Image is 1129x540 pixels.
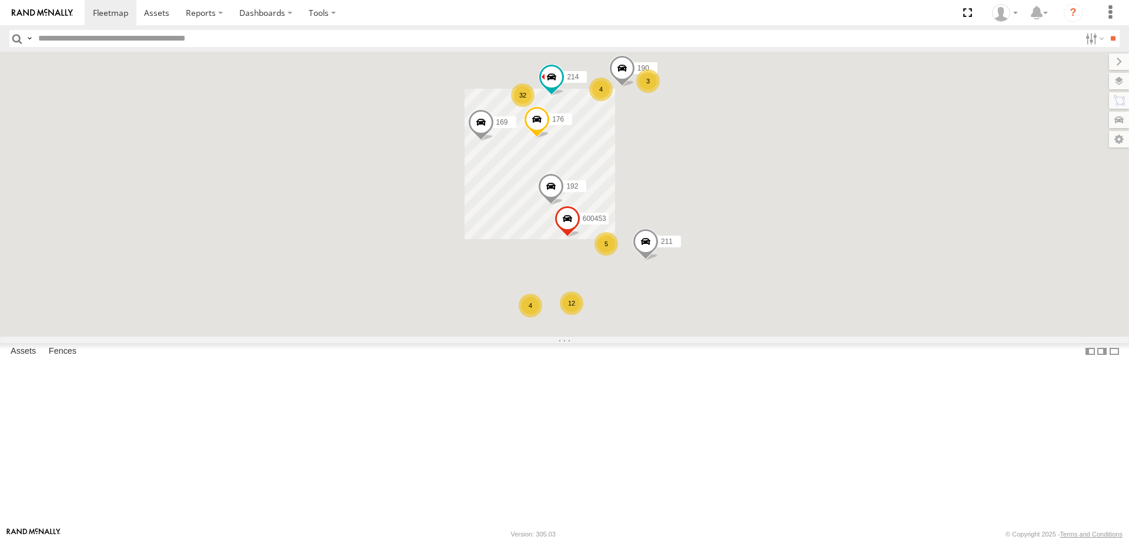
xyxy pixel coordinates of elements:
[1006,531,1123,538] div: © Copyright 2025 -
[636,69,660,93] div: 3
[496,118,508,126] span: 169
[589,78,613,101] div: 4
[1108,343,1120,360] label: Hide Summary Table
[594,232,618,256] div: 5
[1084,343,1096,360] label: Dock Summary Table to the Left
[5,343,42,360] label: Assets
[25,30,34,47] label: Search Query
[988,4,1022,22] div: David Steen
[511,83,535,107] div: 32
[567,73,579,81] span: 214
[566,182,578,190] span: 192
[511,531,556,538] div: Version: 305.03
[552,115,564,123] span: 176
[6,528,61,540] a: Visit our Website
[12,9,73,17] img: rand-logo.svg
[583,214,606,223] span: 600453
[1109,131,1129,147] label: Map Settings
[1064,4,1083,22] i: ?
[1096,343,1108,360] label: Dock Summary Table to the Right
[43,343,82,360] label: Fences
[560,291,583,315] div: 12
[519,294,542,317] div: 4
[661,237,673,246] span: 211
[1060,531,1123,538] a: Terms and Conditions
[1081,30,1106,47] label: Search Filter Options
[637,64,649,72] span: 190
